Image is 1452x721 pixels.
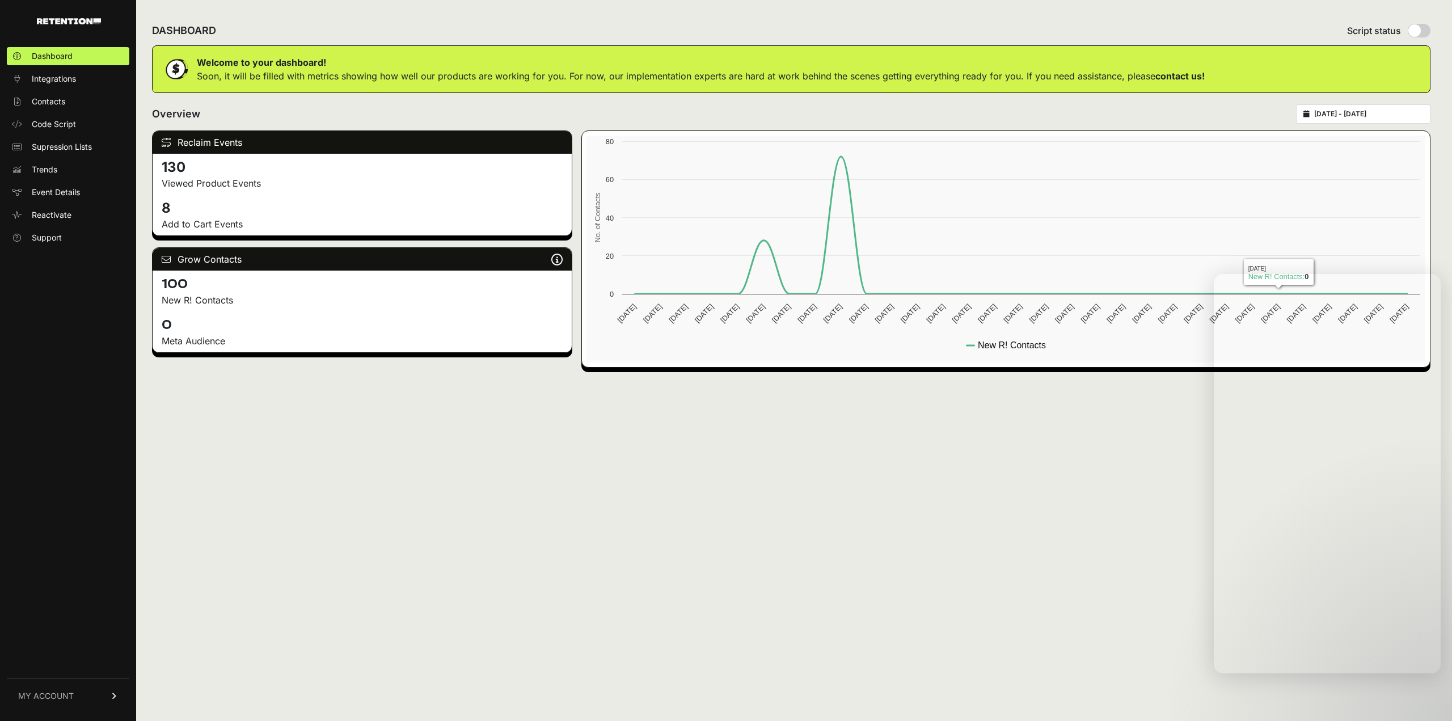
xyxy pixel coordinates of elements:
[1130,302,1153,324] text: [DATE]
[162,158,563,176] h4: 130
[667,302,689,324] text: [DATE]
[32,141,92,153] span: Supression Lists
[925,302,947,324] text: [DATE]
[32,73,76,85] span: Integrations
[1155,70,1205,82] a: contact us!
[197,57,326,68] strong: Welcome to your dashboard!
[978,340,1046,350] text: New R! Contacts
[7,206,129,224] a: Reactivate
[32,187,80,198] span: Event Details
[7,47,129,65] a: Dashboard
[162,334,563,348] div: Meta Audience
[976,302,998,324] text: [DATE]
[162,316,563,334] h4: 0
[162,55,190,83] img: dollar-coin-05c43ed7efb7bc0c12610022525b4bbbb207c7efeef5aecc26f025e68dcafac9.png
[605,175,613,184] text: 60
[32,50,73,62] span: Dashboard
[7,161,129,179] a: Trends
[641,302,664,324] text: [DATE]
[162,217,563,231] p: Add to Cart Events
[873,302,895,324] text: [DATE]
[610,290,614,298] text: 0
[32,119,76,130] span: Code Script
[152,106,200,122] h2: Overview
[7,115,129,133] a: Code Script
[7,70,129,88] a: Integrations
[898,302,921,324] text: [DATE]
[18,690,74,702] span: MY ACCOUNT
[32,96,65,107] span: Contacts
[1053,302,1075,324] text: [DATE]
[1413,682,1441,710] iframe: Intercom live chat
[821,302,843,324] text: [DATE]
[7,229,129,247] a: Support
[153,131,572,154] div: Reclaim Events
[744,302,766,324] text: [DATE]
[1002,302,1024,324] text: [DATE]
[37,18,101,24] img: Retention.com
[847,302,869,324] text: [DATE]
[162,293,563,307] p: New R! Contacts
[153,248,572,271] div: Grow Contacts
[162,199,563,217] h4: 8
[7,92,129,111] a: Contacts
[162,275,563,293] h4: 100
[1079,302,1101,324] text: [DATE]
[719,302,741,324] text: [DATE]
[593,192,601,242] text: No. of Contacts
[1347,24,1401,37] span: Script status
[152,23,216,39] h2: DASHBOARD
[950,302,972,324] text: [DATE]
[197,69,1205,83] p: Soon, it will be filled with metrics showing how well our products are working for you. For now, ...
[796,302,818,324] text: [DATE]
[7,138,129,156] a: Supression Lists
[7,678,129,713] a: MY ACCOUNT
[32,232,62,243] span: Support
[162,176,563,190] p: Viewed Product Events
[605,252,613,260] text: 20
[605,214,613,222] text: 40
[32,209,71,221] span: Reactivate
[1156,302,1178,324] text: [DATE]
[693,302,715,324] text: [DATE]
[615,302,638,324] text: [DATE]
[605,137,613,146] text: 80
[1027,302,1049,324] text: [DATE]
[1214,274,1441,673] iframe: Intercom live chat
[1182,302,1204,324] text: [DATE]
[7,183,129,201] a: Event Details
[1105,302,1127,324] text: [DATE]
[32,164,57,175] span: Trends
[770,302,792,324] text: [DATE]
